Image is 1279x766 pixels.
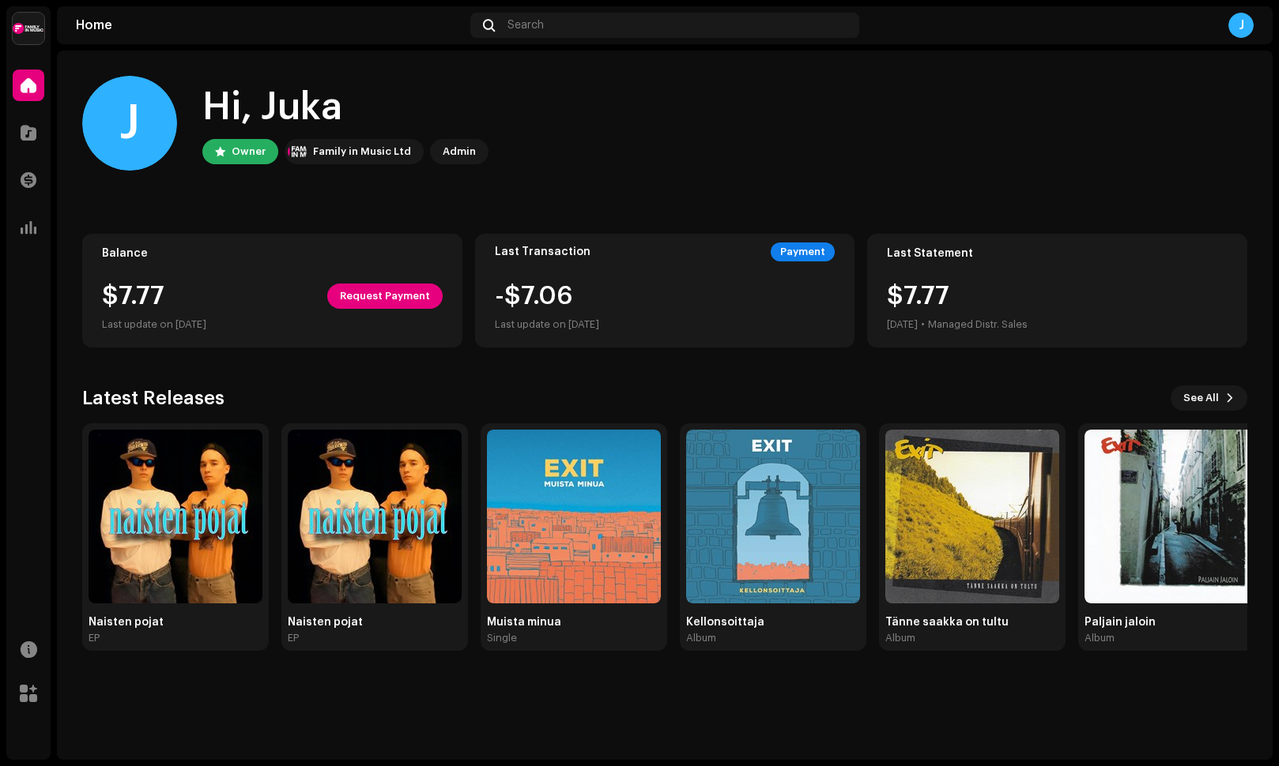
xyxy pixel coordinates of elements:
button: Request Payment [327,283,443,309]
div: EP [288,632,299,644]
div: Family in Music Ltd [313,142,411,161]
div: Balance [102,247,443,260]
img: ba434c0e-adff-4f5d-92d2-2f2b5241b264 [13,13,44,44]
div: Single [487,632,517,644]
div: Managed Distr. Sales [928,315,1028,334]
div: Last Transaction [495,246,590,258]
span: Search [507,19,544,32]
img: 22130b82-ab87-48cb-a78e-29fb3323e6c5 [1085,430,1258,603]
div: Last Statement [887,247,1228,260]
div: Paljain jaloin [1085,616,1258,629]
img: 100f40f6-4942-43b7-89a9-537595868ec9 [288,430,462,603]
div: Hi, Juka [202,82,489,133]
div: Owner [232,142,266,161]
img: 5d58f9b1-bd05-4867-9c4b-02daed9940ab [885,430,1059,603]
div: Naisten pojat [89,616,262,629]
div: Payment [771,242,835,261]
div: Tänne saakka on tultu [885,616,1059,629]
span: See All [1183,382,1219,414]
re-o-card-value: Balance [82,234,462,347]
div: Muista minua [487,616,661,629]
div: J [1228,13,1254,38]
img: ba434c0e-adff-4f5d-92d2-2f2b5241b264 [288,142,307,161]
div: Last update on [DATE] [495,315,599,334]
div: EP [89,632,100,644]
div: Admin [443,142,476,161]
img: 166d98b7-10ff-45f2-a7c2-173cd52205e3 [686,430,860,603]
img: 43ce8a66-874c-4429-b8ab-6400e00c8547 [89,430,262,603]
div: Kellonsoittaja [686,616,860,629]
span: Request Payment [340,280,430,312]
div: Home [76,19,464,32]
button: See All [1171,385,1247,411]
div: J [82,76,177,171]
div: Album [1085,632,1115,644]
div: [DATE] [887,315,918,334]
h3: Latest Releases [82,385,224,411]
div: Album [686,632,716,644]
div: Album [885,632,915,644]
div: Naisten pojat [288,616,462,629]
div: • [921,315,925,334]
re-o-card-value: Last Statement [867,234,1247,347]
div: Last update on [DATE] [102,315,443,334]
img: 288603b1-20a3-41ab-96a2-171782112236 [487,430,661,603]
